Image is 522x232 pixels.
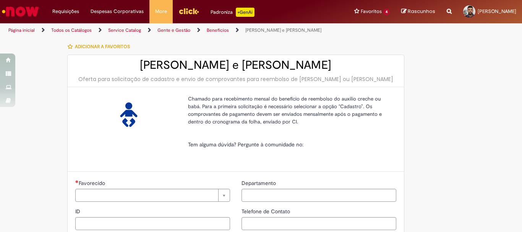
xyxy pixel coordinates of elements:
a: [PERSON_NAME] e [PERSON_NAME] [245,27,321,33]
span: Necessários - Favorecido [79,180,107,187]
span: 4 [383,9,390,15]
a: Todos os Catálogos [51,27,92,33]
span: More [155,8,167,15]
ul: Trilhas de página [6,23,342,37]
span: ID [75,208,82,215]
img: Auxílio Creche e Babá [117,102,141,127]
a: Service Catalog [108,27,141,33]
a: Benefícios [207,27,229,33]
a: Gente e Gestão [157,27,190,33]
a: Página inicial [8,27,35,33]
h2: [PERSON_NAME] e [PERSON_NAME] [75,59,396,71]
img: ServiceNow [1,4,40,19]
span: Despesas Corporativas [91,8,144,15]
span: Rascunhos [408,8,435,15]
span: Telefone de Contato [242,208,292,215]
a: Limpar campo Favorecido [75,189,230,202]
input: Telefone de Contato [242,217,396,230]
span: Necessários [75,180,79,183]
span: Requisições [52,8,79,15]
span: [PERSON_NAME] [478,8,516,15]
span: Chamado para recebimento mensal do benefício de reembolso do auxílio creche ou babá. Para a prime... [188,96,382,125]
img: click_logo_yellow_360x200.png [178,5,199,17]
span: Departamento [242,180,277,187]
input: ID [75,217,230,230]
span: Favoritos [361,8,382,15]
span: Adicionar a Favoritos [75,44,130,50]
div: Oferta para solicitação de cadastro e envio de comprovantes para reembolso de [PERSON_NAME] ou [P... [75,75,396,83]
a: Rascunhos [401,8,435,15]
p: +GenAi [236,8,255,17]
p: Tem alguma dúvida? Pergunte à comunidade no: [188,141,391,148]
button: Adicionar a Favoritos [67,39,134,55]
div: Padroniza [211,8,255,17]
input: Departamento [242,189,396,202]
